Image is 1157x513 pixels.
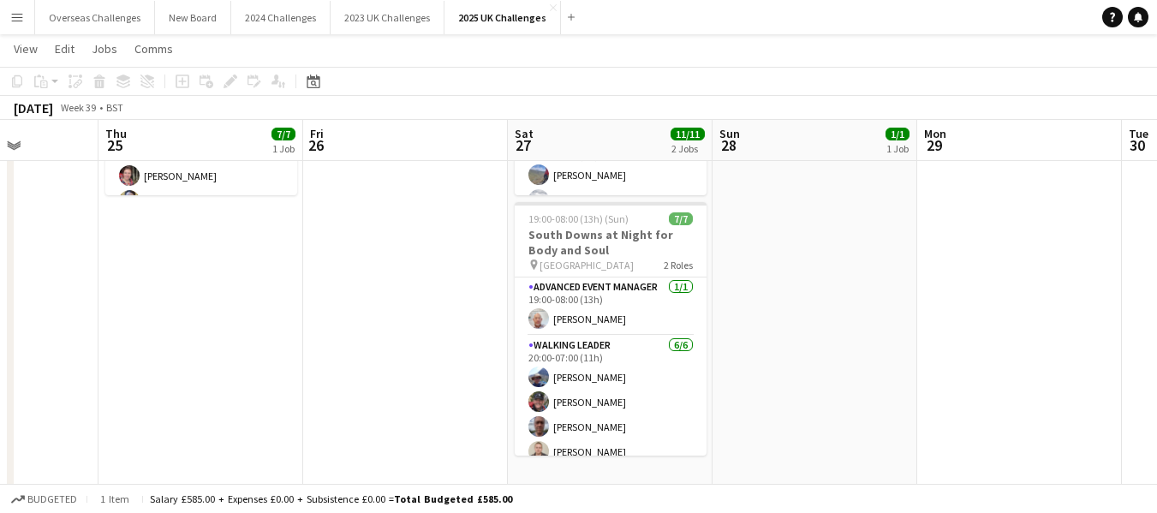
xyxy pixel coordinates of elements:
a: Comms [128,38,180,60]
span: Week 39 [57,101,99,114]
span: Jobs [92,41,117,57]
span: Total Budgeted £585.00 [394,492,512,505]
div: [DATE] [14,99,53,116]
button: Budgeted [9,490,80,509]
button: Overseas Challenges [35,1,155,34]
span: Comms [134,41,173,57]
button: New Board [155,1,231,34]
a: Jobs [85,38,124,60]
span: Budgeted [27,493,77,505]
button: 2025 UK Challenges [444,1,561,34]
span: View [14,41,38,57]
div: BST [106,101,123,114]
button: 2023 UK Challenges [331,1,444,34]
button: 2024 Challenges [231,1,331,34]
span: Edit [55,41,75,57]
div: Salary £585.00 + Expenses £0.00 + Subsistence £0.00 = [150,492,512,505]
a: Edit [48,38,81,60]
a: View [7,38,45,60]
span: 1 item [94,492,135,505]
